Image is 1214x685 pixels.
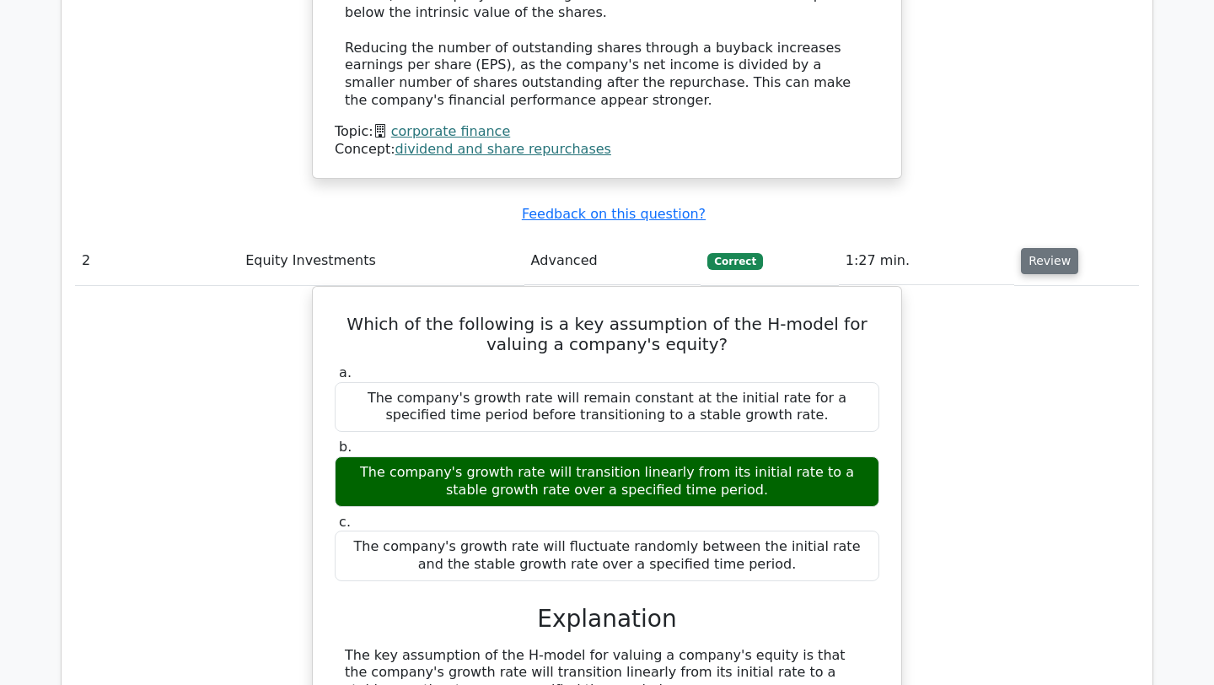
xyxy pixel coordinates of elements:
[839,237,1014,285] td: 1:27 min.
[391,123,511,139] a: corporate finance
[335,456,879,507] div: The company's growth rate will transition linearly from its initial rate to a stable growth rate ...
[522,206,706,222] a: Feedback on this question?
[335,382,879,433] div: The company's growth rate will remain constant at the initial rate for a specified time period be...
[707,253,762,270] span: Correct
[1021,248,1078,274] button: Review
[335,123,879,141] div: Topic:
[333,314,881,354] h5: Which of the following is a key assumption of the H-model for valuing a company's equity?
[395,141,611,157] a: dividend and share repurchases
[524,237,701,285] td: Advanced
[335,531,879,581] div: The company's growth rate will fluctuate randomly between the initial rate and the stable growth ...
[339,514,351,530] span: c.
[339,364,352,380] span: a.
[335,141,879,159] div: Concept:
[239,237,524,285] td: Equity Investments
[75,237,239,285] td: 2
[345,605,869,634] h3: Explanation
[339,439,352,455] span: b.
